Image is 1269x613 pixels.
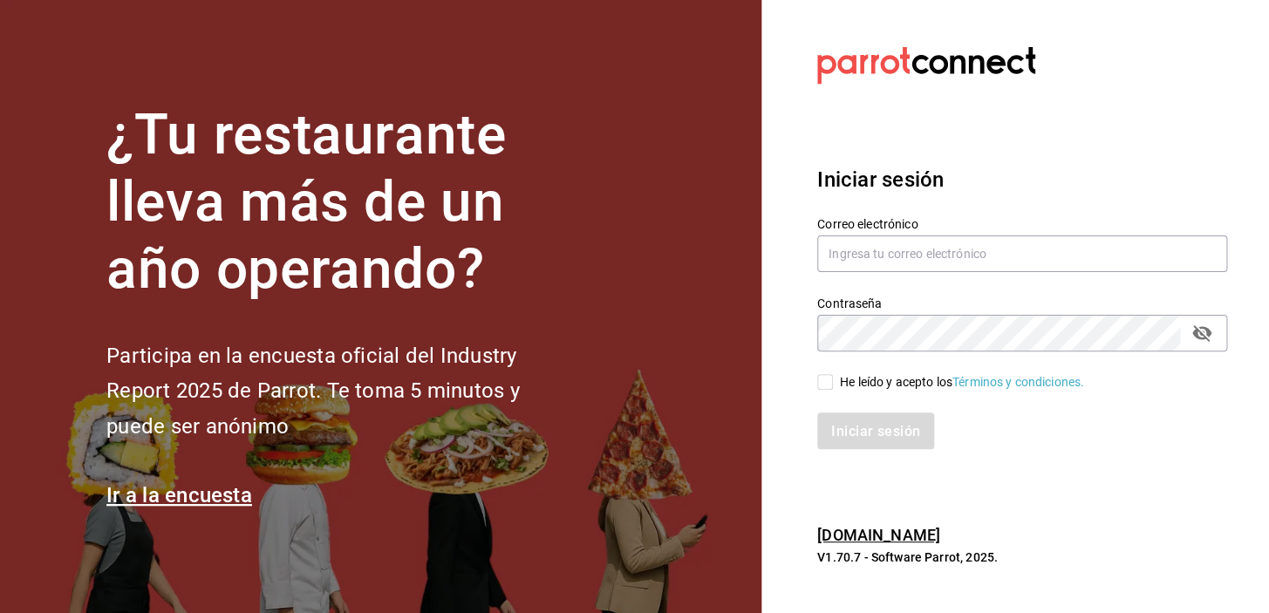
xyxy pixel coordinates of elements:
[106,344,519,439] font: Participa en la encuesta oficial del Industry Report 2025 de Parrot. Te toma 5 minutos y puede se...
[817,217,918,231] font: Correo electrónico
[106,102,506,302] font: ¿Tu restaurante lleva más de un año operando?
[952,375,1084,389] a: Términos y condiciones.
[106,483,252,507] a: Ir a la encuesta
[817,167,944,192] font: Iniciar sesión
[840,375,952,389] font: He leído y acepto los
[817,526,940,544] a: [DOMAIN_NAME]
[1187,318,1217,348] button: campo de contraseña
[817,296,882,310] font: Contraseña
[817,550,998,564] font: V1.70.7 - Software Parrot, 2025.
[817,235,1227,272] input: Ingresa tu correo electrónico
